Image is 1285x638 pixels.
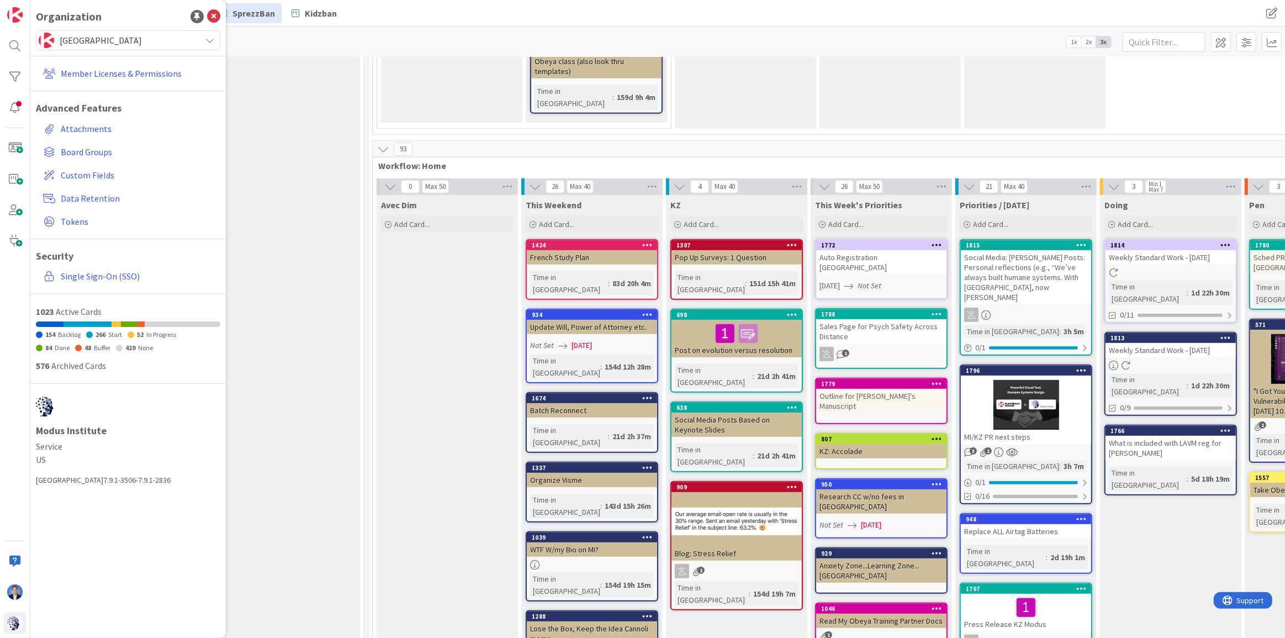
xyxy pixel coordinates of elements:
[816,389,946,413] div: Outline for [PERSON_NAME]'s Manuscript
[816,434,946,444] div: 807
[61,215,216,228] span: Tokens
[84,344,91,352] span: 48
[600,361,602,373] span: :
[1188,473,1233,485] div: 5d 18h 19m
[961,341,1091,355] div: 0/1
[526,239,658,300] a: 1424French Study PlanTime in [GEOGRAPHIC_DATA]:83d 20h 4m
[146,330,176,339] span: In Progress
[39,64,220,83] a: Member Licenses & Permissions
[527,463,657,473] div: 1337
[602,361,654,373] div: 154d 12h 28m
[671,320,802,357] div: Post on evolution versus resolution
[961,250,1091,304] div: Social Media: [PERSON_NAME] Posts: Personal reflections (e.g., “We’ve always built humane systems...
[821,481,946,488] div: 950
[36,305,220,318] div: Active Cards
[961,240,1091,250] div: 1815
[527,250,657,265] div: French Study Plan
[530,424,608,449] div: Time in [GEOGRAPHIC_DATA]
[819,280,840,292] span: [DATE]
[960,199,1029,210] span: Priorities / Today
[745,277,747,289] span: :
[1120,309,1134,321] span: 0/11
[45,330,55,339] span: 154
[108,330,122,339] span: Start
[527,240,657,250] div: 1424
[532,241,657,249] div: 1424
[530,573,600,597] div: Time in [GEOGRAPHIC_DATA]
[670,481,803,610] a: 909Blog: Stress ReliefTime in [GEOGRAPHIC_DATA]:154d 19h 7m
[835,180,854,193] span: 26
[570,184,590,189] div: Max 40
[600,500,602,512] span: :
[401,180,420,193] span: 0
[36,474,220,486] div: [GEOGRAPHIC_DATA] 7.9.1-3506-7.9.1-2836
[610,430,654,442] div: 21d 2h 37m
[749,588,750,600] span: :
[671,310,802,320] div: 698
[816,604,946,628] div: 1046Read My Obeya Training Partner Docs
[125,344,135,352] span: 419
[527,240,657,265] div: 1424French Study Plan
[532,613,657,620] div: 1288
[394,143,413,156] span: 93
[816,309,946,344] div: 1788Sales Page for Psych Safety Across Distance
[1111,334,1236,342] div: 1813
[285,3,343,23] a: Kidzban
[1123,32,1205,52] input: Quick Filter...
[546,180,564,193] span: 26
[975,342,986,354] span: 0 / 1
[816,309,946,319] div: 1788
[36,360,49,371] span: 576
[821,605,946,613] div: 1046
[608,277,610,289] span: :
[961,430,1091,444] div: MI/KZ PR next steps
[670,309,803,393] a: 698Post on evolution versus resolutionTime in [GEOGRAPHIC_DATA]:21d 2h 41m
[39,165,220,185] a: Custom Fields
[1048,551,1088,563] div: 2d 19h 1m
[1106,250,1236,265] div: Weekly Standard Work - [DATE]
[961,594,1091,631] div: Press Release KZ Modus
[671,482,802,561] div: 909Blog: Stress Relief
[670,199,681,210] span: KZ
[1104,239,1237,323] a: 1814Weekly Standard Work - [DATE]Time in [GEOGRAPHIC_DATA]:1d 22h 30m0/11
[676,241,802,249] div: 1307
[858,281,881,291] i: Not Set
[530,355,600,379] div: Time in [GEOGRAPHIC_DATA]
[1106,426,1236,436] div: 1766
[7,615,23,631] img: avatar
[36,250,220,262] h1: Security
[1106,426,1236,460] div: 1766What is included with LAVM reg for [PERSON_NAME]
[816,444,946,458] div: KZ: Accolade
[1259,421,1266,429] span: 1
[1109,373,1187,398] div: Time in [GEOGRAPHIC_DATA]
[1188,287,1233,299] div: 1d 22h 30m
[961,524,1091,539] div: Replace ALL Airtag Batteries
[961,584,1091,594] div: 1707
[96,330,105,339] span: 266
[676,404,802,412] div: 638
[58,330,81,339] span: Backlog
[7,584,23,600] img: DP
[36,425,220,436] h1: Modus Institute
[1061,460,1087,472] div: 3h 7m
[539,219,574,229] span: Add Card...
[816,434,946,458] div: 807KZ: Accolade
[675,271,745,296] div: Time in [GEOGRAPHIC_DATA]
[754,370,799,382] div: 21d 2h 41m
[966,515,1091,523] div: 948
[305,7,337,20] span: Kidzban
[671,250,802,265] div: Pop Up Surveys: 1 Question
[1187,379,1188,392] span: :
[60,33,195,48] span: [GEOGRAPHIC_DATA]
[39,142,220,162] a: Board Groups
[816,240,946,250] div: 1772
[608,430,610,442] span: :
[675,582,749,606] div: Time in [GEOGRAPHIC_DATA]
[966,241,1091,249] div: 1815
[960,365,1092,504] a: 1796MI/KZ PR next stepsTime in [GEOGRAPHIC_DATA]:3h 7m0/10/16
[671,482,802,492] div: 909
[815,433,948,470] a: 807KZ: Accolade
[753,450,754,462] span: :
[1104,425,1237,495] a: 1766What is included with LAVM reg for [PERSON_NAME]Time in [GEOGRAPHIC_DATA]:5d 18h 19m
[970,447,977,455] span: 3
